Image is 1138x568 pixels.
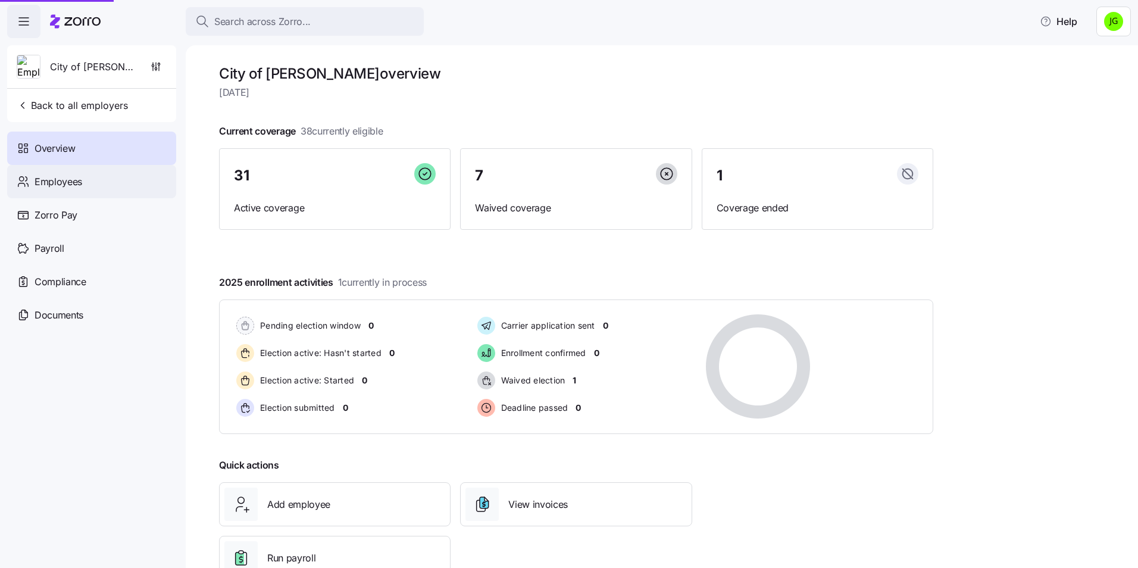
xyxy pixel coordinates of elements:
[498,374,565,386] span: Waived election
[475,168,483,183] span: 7
[35,174,82,189] span: Employees
[219,64,933,83] h1: City of [PERSON_NAME] overview
[338,275,427,290] span: 1 currently in process
[1040,14,1077,29] span: Help
[7,298,176,332] a: Documents
[508,497,568,512] span: View invoices
[234,168,249,183] span: 31
[368,320,374,332] span: 0
[498,402,568,414] span: Deadline passed
[498,347,586,359] span: Enrollment confirmed
[343,402,348,414] span: 0
[35,141,75,156] span: Overview
[219,458,279,473] span: Quick actions
[219,85,933,100] span: [DATE]
[498,320,595,332] span: Carrier application sent
[219,124,383,139] span: Current coverage
[1030,10,1087,33] button: Help
[186,7,424,36] button: Search across Zorro...
[7,132,176,165] a: Overview
[594,347,599,359] span: 0
[267,497,330,512] span: Add employee
[573,374,576,386] span: 1
[7,165,176,198] a: Employees
[475,201,677,216] span: Waived coverage
[35,274,86,289] span: Compliance
[50,60,136,74] span: City of [PERSON_NAME]
[362,374,367,386] span: 0
[35,308,83,323] span: Documents
[257,374,354,386] span: Election active: Started
[576,402,581,414] span: 0
[35,241,64,256] span: Payroll
[35,208,77,223] span: Zorro Pay
[717,201,918,216] span: Coverage ended
[267,551,315,566] span: Run payroll
[301,124,383,139] span: 38 currently eligible
[17,55,40,79] img: Employer logo
[603,320,608,332] span: 0
[257,402,335,414] span: Election submitted
[257,347,382,359] span: Election active: Hasn't started
[257,320,361,332] span: Pending election window
[1104,12,1123,31] img: a4774ed6021b6d0ef619099e609a7ec5
[7,232,176,265] a: Payroll
[7,265,176,298] a: Compliance
[12,93,133,117] button: Back to all employers
[7,198,176,232] a: Zorro Pay
[214,14,311,29] span: Search across Zorro...
[717,168,723,183] span: 1
[234,201,436,216] span: Active coverage
[17,98,128,113] span: Back to all employers
[219,275,427,290] span: 2025 enrollment activities
[389,347,395,359] span: 0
